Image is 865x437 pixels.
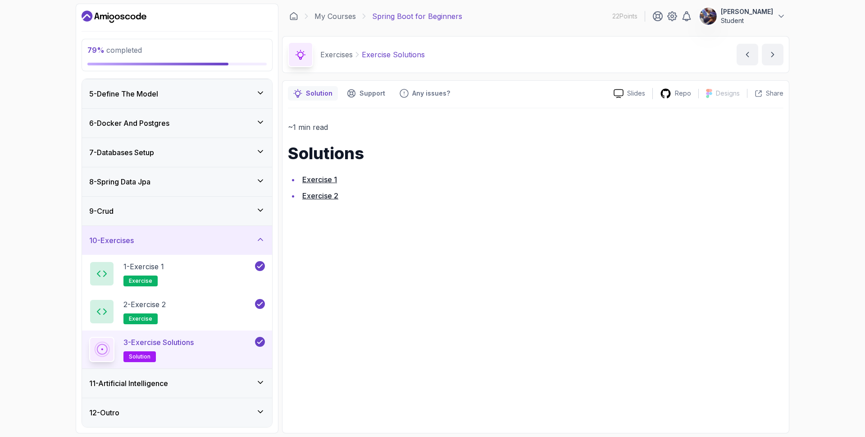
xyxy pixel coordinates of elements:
[394,86,455,101] button: Feedback button
[314,11,356,22] a: My Courses
[82,167,272,196] button: 8-Spring Data Jpa
[89,206,114,216] h3: 9 - Crud
[129,353,150,360] span: solution
[89,299,265,324] button: 2-Exercise 2exercise
[89,378,168,389] h3: 11 - Artificial Intelligence
[123,261,164,272] p: 1 - Exercise 1
[82,79,272,108] button: 5-Define The Model
[288,121,783,133] p: ~1 min read
[675,89,691,98] p: Repo
[82,197,272,225] button: 9-Crud
[412,89,450,98] p: Any issues?
[721,7,773,16] p: [PERSON_NAME]
[737,44,758,65] button: previous content
[82,369,272,398] button: 11-Artificial Intelligence
[89,337,265,362] button: 3-Exercise Solutionssolution
[87,46,142,55] span: completed
[289,12,298,21] a: Dashboard
[721,16,773,25] p: Student
[341,86,391,101] button: Support button
[89,147,154,158] h3: 7 - Databases Setup
[762,44,783,65] button: next content
[89,261,265,286] button: 1-Exercise 1exercise
[82,138,272,167] button: 7-Databases Setup
[302,175,337,184] a: Exercise 1
[747,89,783,98] button: Share
[699,7,786,25] button: user profile image[PERSON_NAME]Student
[123,337,194,348] p: 3 - Exercise Solutions
[82,398,272,427] button: 12-Outro
[288,86,338,101] button: notes button
[82,226,272,255] button: 10-Exercises
[89,407,119,418] h3: 12 - Outro
[129,277,152,285] span: exercise
[320,49,353,60] p: Exercises
[89,235,134,246] h3: 10 - Exercises
[302,191,338,200] a: Exercise 2
[123,299,166,310] p: 2 - Exercise 2
[362,49,425,60] p: Exercise Solutions
[700,8,717,25] img: user profile image
[766,89,783,98] p: Share
[372,11,462,22] p: Spring Boot for Beginners
[82,109,272,138] button: 6-Docker And Postgres
[82,9,146,24] a: Dashboard
[627,89,645,98] p: Slides
[87,46,105,55] span: 79 %
[612,12,637,21] p: 22 Points
[360,89,385,98] p: Support
[653,88,698,99] a: Repo
[89,118,169,129] h3: 6 - Docker And Postgres
[89,176,150,187] h3: 8 - Spring Data Jpa
[306,89,332,98] p: Solution
[606,89,652,98] a: Slides
[129,315,152,322] span: exercise
[288,144,783,162] h1: Solutions
[89,88,158,99] h3: 5 - Define The Model
[716,89,740,98] p: Designs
